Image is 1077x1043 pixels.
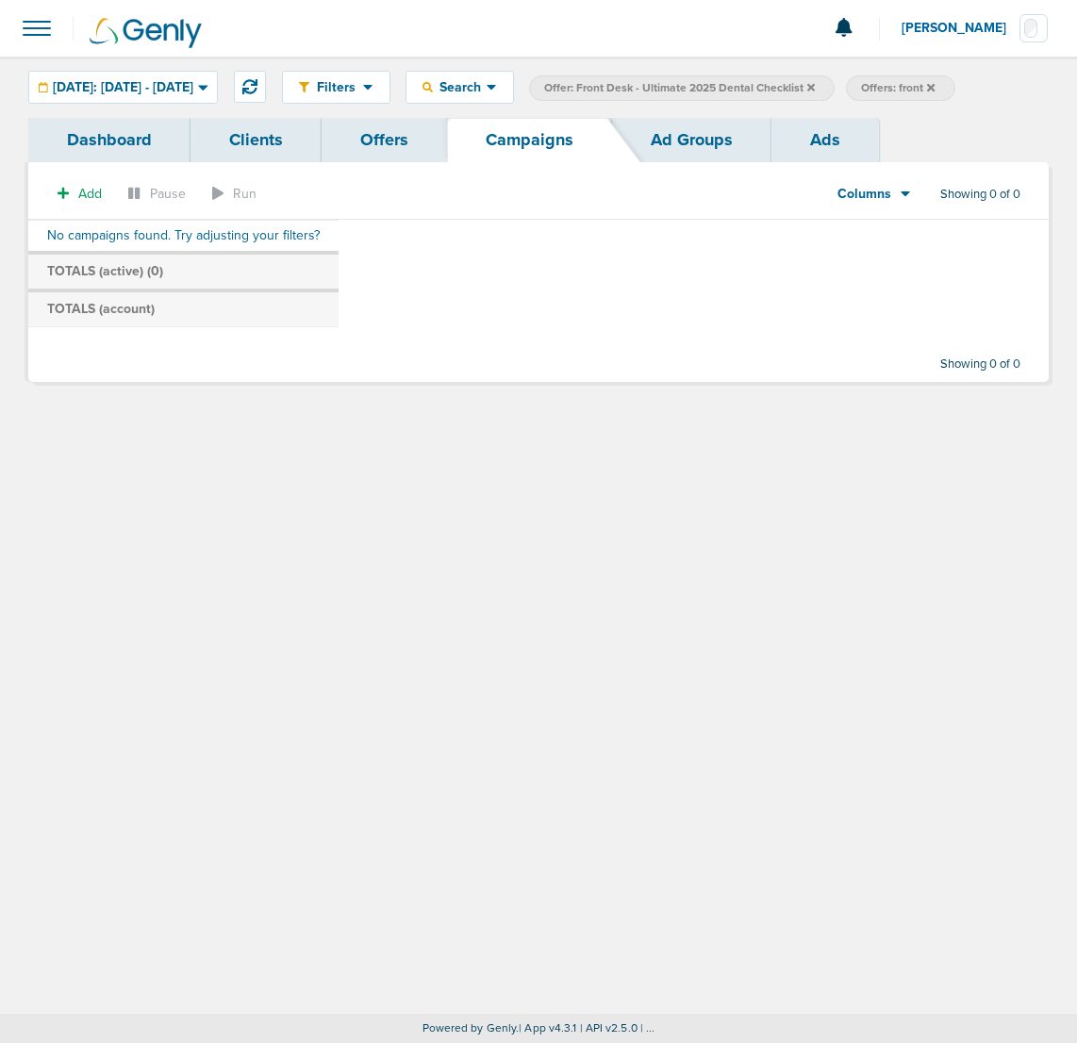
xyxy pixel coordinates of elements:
[771,118,879,162] a: Ads
[28,290,339,326] td: TOTALS (account)
[861,80,935,96] span: Offers: front
[940,356,1020,372] span: Showing 0 of 0
[47,228,320,244] h4: No campaigns found. Try adjusting your filters?
[837,185,891,204] span: Columns
[309,79,363,95] span: Filters
[612,118,771,162] a: Ad Groups
[191,118,322,162] a: Clients
[78,186,102,202] span: Add
[940,187,1020,203] span: Showing 0 of 0
[902,22,1019,35] span: [PERSON_NAME]
[519,1021,576,1035] span: | App v4.3.1
[544,80,815,96] span: Offer: Front Desk - Ultimate 2025 Dental Checklist
[151,263,159,279] span: 0
[90,18,202,48] img: Genly
[28,253,339,290] td: TOTALS (active) ( )
[433,79,487,95] span: Search
[28,118,191,162] a: Dashboard
[53,81,193,94] span: [DATE]: [DATE] - [DATE]
[47,180,112,207] button: Add
[640,1021,655,1035] span: | ...
[580,1021,638,1035] span: | API v2.5.0
[322,118,447,162] a: Offers
[447,118,612,162] a: Campaigns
